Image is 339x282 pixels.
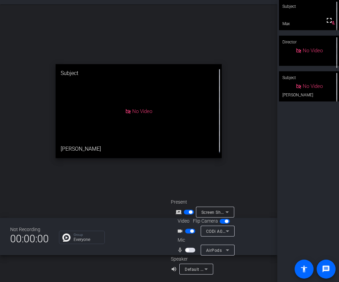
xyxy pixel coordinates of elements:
[171,256,212,263] div: Speaker
[74,238,101,242] p: Everyone
[201,209,231,215] span: Screen Sharing
[193,218,218,225] span: Flip Camera
[303,83,323,89] span: No Video
[10,226,49,233] div: Not Recording
[322,265,330,273] mat-icon: message
[279,71,339,84] div: Subject
[303,48,323,54] span: No Video
[177,227,185,235] mat-icon: videocam_outline
[10,230,49,247] span: 00:00:00
[279,36,339,49] div: Director
[178,218,190,225] span: Video
[206,248,222,253] span: AirPods
[62,233,71,242] img: Chat Icon
[206,228,291,234] span: CODi A05023 Alloco Webcam (0bda:5803)
[177,246,185,254] mat-icon: mic_none
[300,265,308,273] mat-icon: accessibility
[185,266,219,272] span: Default - AirPods
[325,16,333,24] mat-icon: fullscreen
[74,233,101,237] p: Group
[176,208,184,216] mat-icon: screen_share_outline
[132,108,152,114] span: No Video
[171,237,239,244] div: Mic
[56,64,222,82] div: Subject
[171,199,239,206] div: Present
[171,265,179,273] mat-icon: volume_up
